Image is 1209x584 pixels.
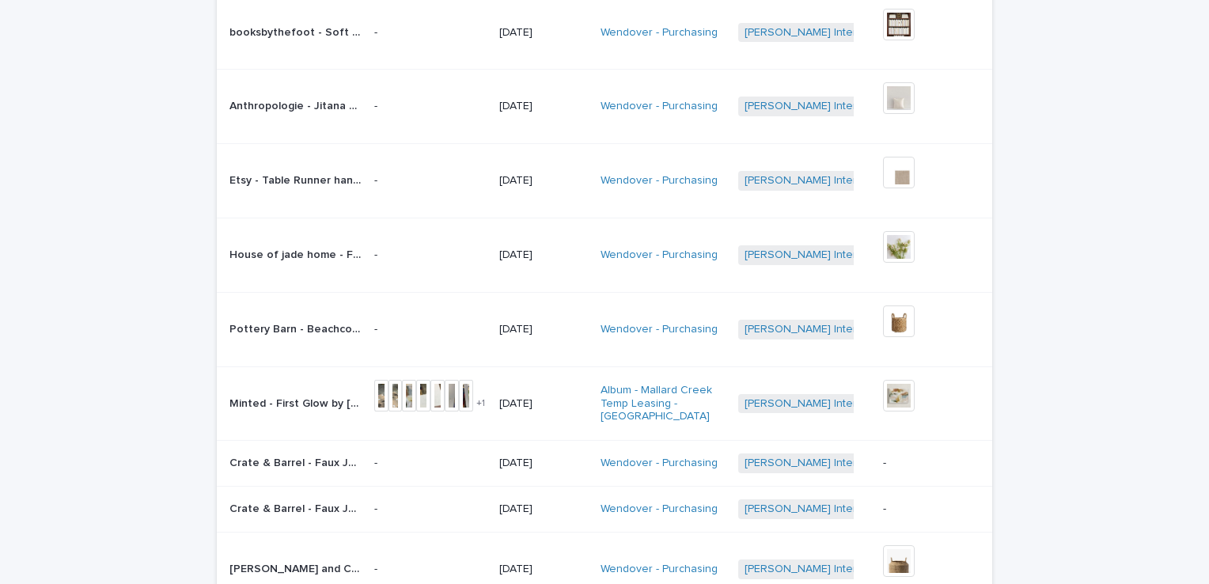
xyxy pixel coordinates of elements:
[217,441,992,487] tr: Crate & Barrel - Faux Japanese Maple Stem SKU 560692 | 77280Crate & Barrel - Faux Japanese Maple ...
[374,563,487,576] p: -
[229,453,365,470] p: Crate & Barrel - Faux Japanese Maple Stem SKU 560692 | 77280
[229,245,365,262] p: House of jade home - Faux Cosmos Stem Cream / Three Stem Bundle | 77242
[745,100,1013,113] a: [PERSON_NAME] Interiors | Inbound Shipment | 25119
[476,399,485,408] span: + 1
[499,174,589,188] p: [DATE]
[745,397,1015,411] a: [PERSON_NAME] Interiors | Inbound Shipment | 25145
[499,248,589,262] p: [DATE]
[229,23,365,40] p: booksbythefoot - Soft Neutrals | 77126
[601,502,718,516] a: Wendover - Purchasing
[745,323,1014,336] a: [PERSON_NAME] Interiors | Inbound Shipment | 25127
[229,499,365,516] p: Crate & Barrel - Faux Japanese Maple Stem SKU 560692 | 77281
[601,323,718,336] a: Wendover - Purchasing
[745,248,1014,262] a: [PERSON_NAME] Interiors | Inbound Shipment | 25127
[217,366,992,441] tr: Minted - First Glow by [PERSON_NAME] first glow fine art prints $1014.00 Dimensions 54in x 40in F...
[229,97,365,113] p: Anthropologie - Jitana Momo Fringe Pillow | 77143
[229,320,365,336] p: Pottery Barn - Beachcomber Large Tote Basket - Natural #84-7055329 | 77237
[374,248,487,262] p: -
[601,457,718,470] a: Wendover - Purchasing
[601,26,718,40] a: Wendover - Purchasing
[217,218,992,292] tr: House of jade home - Faux Cosmos Stem Cream / Three Stem Bundle | 77242House of jade home - Faux ...
[229,559,365,576] p: McGee and Company - Liesl Basket | 77295
[745,457,1016,470] a: [PERSON_NAME] Interiors | Inbound Shipment | 25146
[374,323,487,336] p: -
[601,248,718,262] a: Wendover - Purchasing
[883,502,967,516] p: -
[499,323,589,336] p: [DATE]
[499,100,589,113] p: [DATE]
[229,394,365,411] p: Minted - First Glow by Nicoletta Savod first glow fine art prints $1014.00 Dimensions 54in x 40in...
[217,70,992,144] tr: Anthropologie - Jitana Momo Fringe Pillow | 77143Anthropologie - Jitana Momo Fringe Pillow | 7714...
[883,457,967,470] p: -
[499,502,589,516] p: [DATE]
[745,502,1016,516] a: [PERSON_NAME] Interiors | Inbound Shipment | 25146
[601,174,718,188] a: Wendover - Purchasing
[499,397,589,411] p: [DATE]
[217,144,992,218] tr: Etsy - Table Runner handmade Multi-Color modern table runners- Wedding table runners- Natural Far...
[745,174,1014,188] a: [PERSON_NAME] Interiors | Inbound Shipment | 25127
[374,26,487,40] p: -
[499,457,589,470] p: [DATE]
[374,100,487,113] p: -
[374,502,487,516] p: -
[601,384,726,423] a: Album - Mallard Creek Temp Leasing - [GEOGRAPHIC_DATA]
[229,171,365,188] p: Etsy - Table Runner handmade Multi-Color modern table runners- Wedding table runners- Natural Far...
[601,100,718,113] a: Wendover - Purchasing
[745,563,1012,576] a: [PERSON_NAME] Interiors | Inbound Shipment | 25151
[745,26,1013,40] a: [PERSON_NAME] Interiors | Inbound Shipment | 25116
[374,457,487,470] p: -
[601,563,718,576] a: Wendover - Purchasing
[374,174,487,188] p: -
[217,487,992,533] tr: Crate & Barrel - Faux Japanese Maple Stem SKU 560692 | 77281Crate & Barrel - Faux Japanese Maple ...
[499,563,589,576] p: [DATE]
[499,26,589,40] p: [DATE]
[217,292,992,366] tr: Pottery Barn - Beachcomber Large Tote Basket - Natural #[US_EMPLOYER_IDENTIFICATION_NUMBER] | 772...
